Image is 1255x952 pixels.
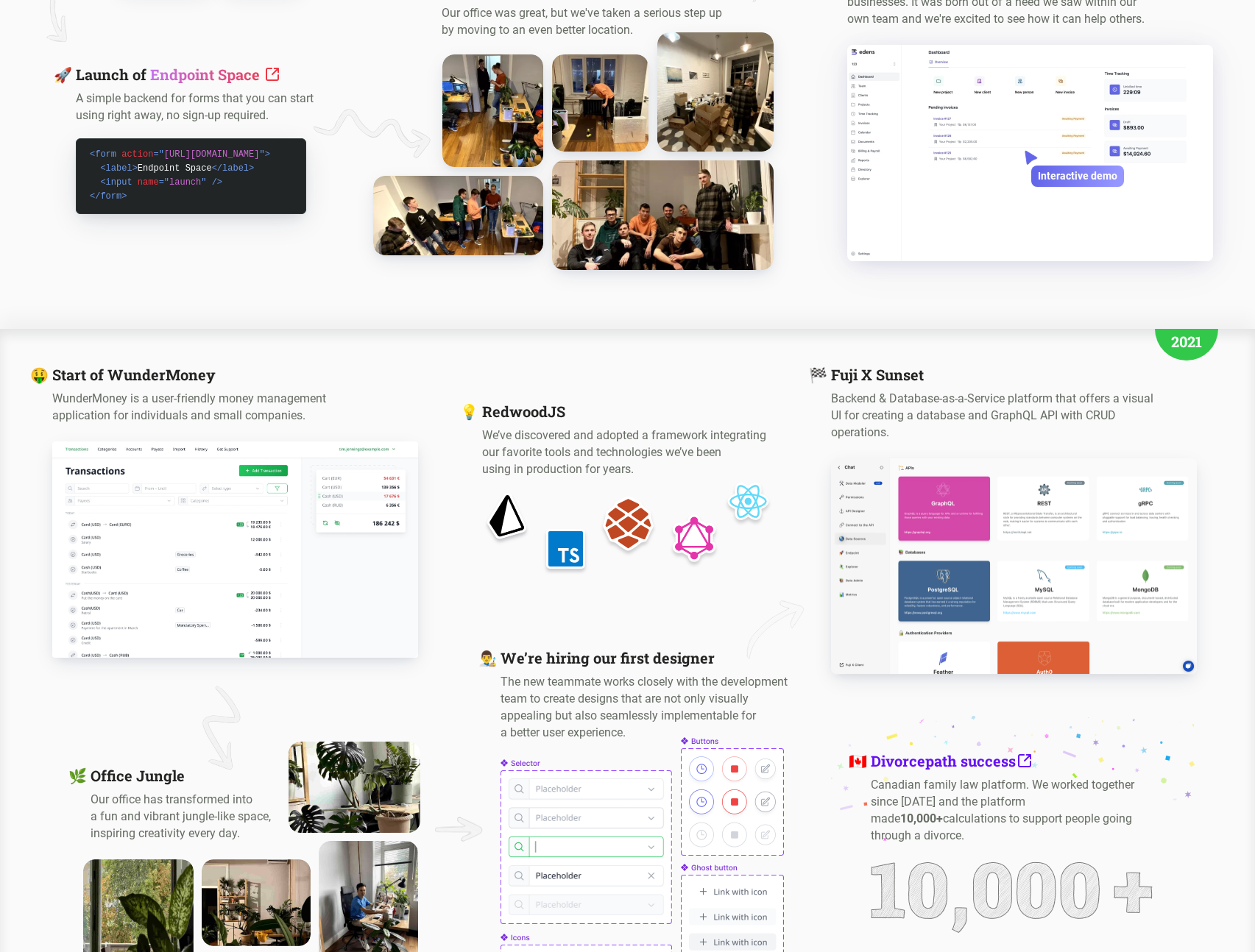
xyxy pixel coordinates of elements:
[90,149,270,202] code: Endpoint Space
[871,776,1163,844] p: Canadian family law platform. We worked together since [DATE] and the platform made calculations ...
[871,751,1033,770] a: Divorcepath success
[552,54,648,152] img: Out office
[546,529,585,569] img: typescript
[442,54,543,167] img: Out office
[373,176,543,255] img: Team
[76,90,322,124] p: A simple backend for forms that you can start using right away, no sign-up required.
[68,766,87,785] span: 🌿
[831,365,1197,384] h3: Fuji X Sunset
[727,481,769,522] img: react
[1155,297,1218,360] div: 2021
[54,65,72,84] span: 🚀
[159,177,164,188] span: =
[501,673,791,741] p: The new teammate works closely with the development team to create designs that are not only visu...
[482,402,773,421] h3: RedwoodJS
[52,365,418,384] h3: Start of WunderMoney
[289,742,420,833] img: Office flower
[121,149,153,160] span: action
[259,149,264,160] span: "
[76,65,322,84] h3: Launch of
[603,496,654,551] img: redwood
[460,402,478,421] span: 💡
[831,458,1197,675] img: Fuji X
[91,766,289,785] h3: Office Jungle
[164,177,169,188] span: "
[847,45,1158,261] div: cursorInteractive demoLaunch Edens
[164,149,260,160] a: [URL][DOMAIN_NAME]
[657,32,774,152] img: Packing bags
[90,149,95,160] span: <
[159,149,164,160] span: "
[164,672,282,787] img: arrow down
[732,587,815,675] img: arrow right
[159,177,207,188] span: launch
[831,390,1170,441] p: Backend & Database-as-a-Service platform that offers a visual UI for creating a database and Grap...
[849,751,867,770] span: 🇨🇦
[90,191,121,202] span: form
[672,514,717,562] img: graphql
[482,427,773,477] p: We’ve discovered and adopted a framework integrating our favorite tools and technologies we’ve be...
[478,648,497,667] span: 👨‍🎨
[100,177,132,188] span: input
[900,811,943,825] span: 10,000+
[100,163,105,174] span: <
[442,4,735,38] p: Our office was great, but we've taken a serious step up by moving to an even better location.
[30,365,49,384] span: 🤑
[138,177,159,188] span: name
[153,149,158,160] span: =
[847,45,1213,261] img: Launch Edens
[150,65,260,84] span: Endpoint Space
[541,155,785,276] img: Milk & Cartoons agency development team
[90,149,116,160] span: form
[809,365,827,384] span: 🏁
[100,163,132,174] span: label
[501,759,672,924] img: inputs
[201,177,206,188] span: "
[52,390,365,424] p: WunderMoney is a user-friendly money management application for individuals and small companies.
[91,791,282,842] p: Our office has transformed into a fun and vibrant jungle-like space, inspiring creativity every day.
[313,105,434,163] img: arrow right
[501,648,791,667] h3: We’re hiring our first designer
[90,191,100,202] span: </
[150,65,281,84] a: Endpoint Space
[121,191,127,202] span: >
[681,736,784,856] img: buttons
[871,862,1153,933] img: users count
[212,163,249,174] span: label
[249,163,254,174] span: >
[435,817,483,842] img: arrow right
[212,177,222,188] span: />
[132,163,138,174] span: >
[212,163,222,174] span: </
[202,859,311,946] img: Office flower
[52,441,418,658] img: Wunder money
[265,149,270,160] span: >
[100,177,105,188] span: <
[486,492,528,544] img: prisma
